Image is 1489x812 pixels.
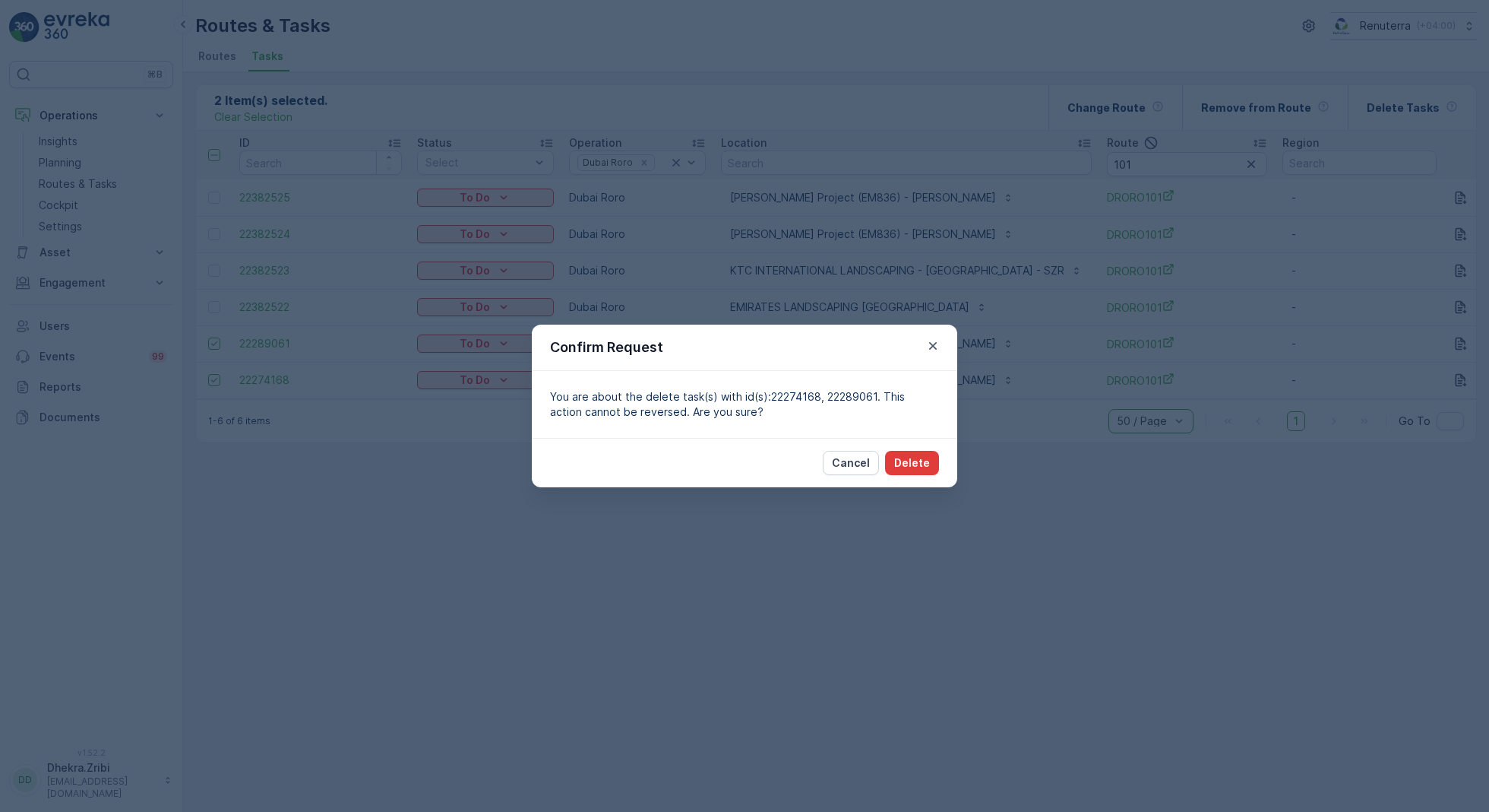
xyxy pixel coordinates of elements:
[823,451,879,475] button: Cancel
[550,337,663,358] p: Confirm Request
[894,455,930,471] p: Delete
[550,389,939,420] p: You are about the delete task(s) with id(s):22274168, 22289061. This action cannot be reversed. A...
[832,455,870,471] p: Cancel
[885,451,939,475] button: Delete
